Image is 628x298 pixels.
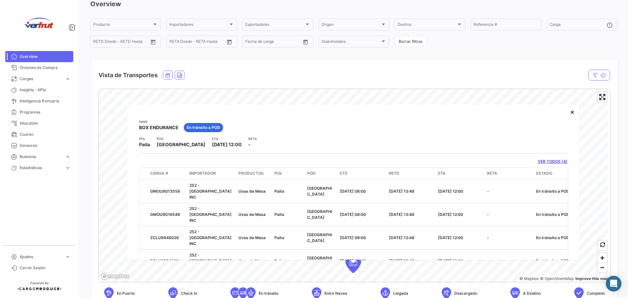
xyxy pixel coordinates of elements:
span: Uvas de Mesa [238,235,266,240]
span: - [487,188,489,193]
input: Desde [245,40,257,45]
a: Inteligencia Portuaria [5,96,73,107]
span: [DATE] 13:48 [389,212,414,217]
canvas: Map [99,89,608,283]
span: Llegada [393,290,408,296]
datatable-header-cell: Importador [187,167,236,179]
span: Importadores [169,23,228,28]
a: Programas [5,107,73,118]
span: Descargado [454,290,477,296]
a: Courier [5,129,73,140]
span: Inteligencia Portuaria [20,98,71,104]
div: ZCLU9946020 [150,235,184,240]
span: Exportadores [245,23,304,28]
span: En tránsito a POD [536,258,569,263]
div: Abrir Intercom Messenger [606,276,621,291]
span: Sensores [20,143,71,149]
span: Business [20,154,62,160]
span: [GEOGRAPHIC_DATA] [307,232,332,243]
span: 252 - [GEOGRAPHIC_DATA] INC [189,252,232,269]
datatable-header-cell: RETD [386,167,435,179]
span: [DATE] 08:00 [340,188,366,193]
span: [DATE] 13:48 [389,258,414,263]
span: Entre Naves [324,290,347,296]
span: Programas [20,109,71,115]
span: [GEOGRAPHIC_DATA] [307,185,332,196]
button: Ocean [163,71,172,79]
span: RETD [389,170,399,176]
a: Map feedback [575,276,609,281]
span: expand_more [65,254,71,260]
div: GMOU9013556 [150,188,184,194]
span: POD [307,170,316,176]
span: Completo [587,290,605,296]
div: ZCLU9954160 [150,258,184,264]
div: GMOU9019549 [150,211,184,217]
app-card-info-title: Nave [139,119,179,124]
span: - [487,212,489,217]
span: - [487,258,489,263]
span: [GEOGRAPHIC_DATA] [307,255,332,266]
span: Paita [274,258,284,263]
span: Cerrar Sesión [20,265,71,271]
a: Insights - KPIs [5,84,73,96]
span: Stakeholders [322,40,380,45]
span: Paita [274,188,284,193]
span: Producto [93,23,152,28]
span: expand_more [65,76,71,82]
a: Órdenes de Compra [5,62,73,73]
span: Ajustes [20,254,62,260]
app-card-info-title: ETA [212,136,242,141]
span: Paita [274,212,284,217]
button: Borrar filtros [394,36,427,47]
span: Paita [139,141,150,148]
span: En tránsito a POD [536,212,569,217]
span: [GEOGRAPHIC_DATA] [307,209,332,219]
span: POL [274,170,282,176]
span: - [248,142,251,147]
button: Land [175,71,184,79]
a: OpenStreetMap [540,276,574,281]
span: [DATE] 08:00 [340,258,366,263]
app-card-info-title: RETA [248,136,257,141]
span: [DATE] 08:00 [340,235,366,240]
button: Zoom out [598,263,607,272]
a: Allocation [5,118,73,129]
span: Allocation [20,120,71,126]
a: VER TODOS (4) [538,159,567,165]
img: verfrut.png [23,8,56,41]
span: Courier [20,131,71,137]
span: En tránsito [259,290,278,296]
a: Mapbox [519,276,539,281]
datatable-header-cell: Carga # [148,167,187,179]
button: Open calendar [224,37,234,47]
span: Destino [397,23,456,28]
div: Map marker [345,254,361,273]
span: En Puerto [117,290,135,296]
span: 252 - [GEOGRAPHIC_DATA] INC [189,206,232,222]
span: [DATE] 12:00 [438,258,463,263]
span: Órdenes de Compra [20,65,71,71]
input: Hasta [262,40,288,45]
button: Open calendar [148,37,158,47]
span: Carga # [150,170,168,176]
button: Zoom in [598,253,607,263]
span: [DATE] 12:00 [438,235,463,240]
span: Uvas de Mesa [238,188,266,193]
span: [DATE] 12:00 [438,188,463,193]
span: [DATE] 13:48 [389,188,414,193]
datatable-header-cell: ETD [337,167,386,179]
datatable-header-cell: POD [305,167,337,179]
span: expand_more [65,165,71,171]
span: En tránsito a POD [187,125,220,131]
app-card-info-title: POD [157,136,205,141]
span: Paita [274,235,284,240]
h4: Vista de Transportes [98,71,158,80]
span: Importador [189,170,216,176]
button: Open calendar [301,37,310,47]
button: Enter fullscreen [598,92,607,102]
datatable-header-cell: Productos [236,167,272,179]
button: Close popup [566,105,579,118]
